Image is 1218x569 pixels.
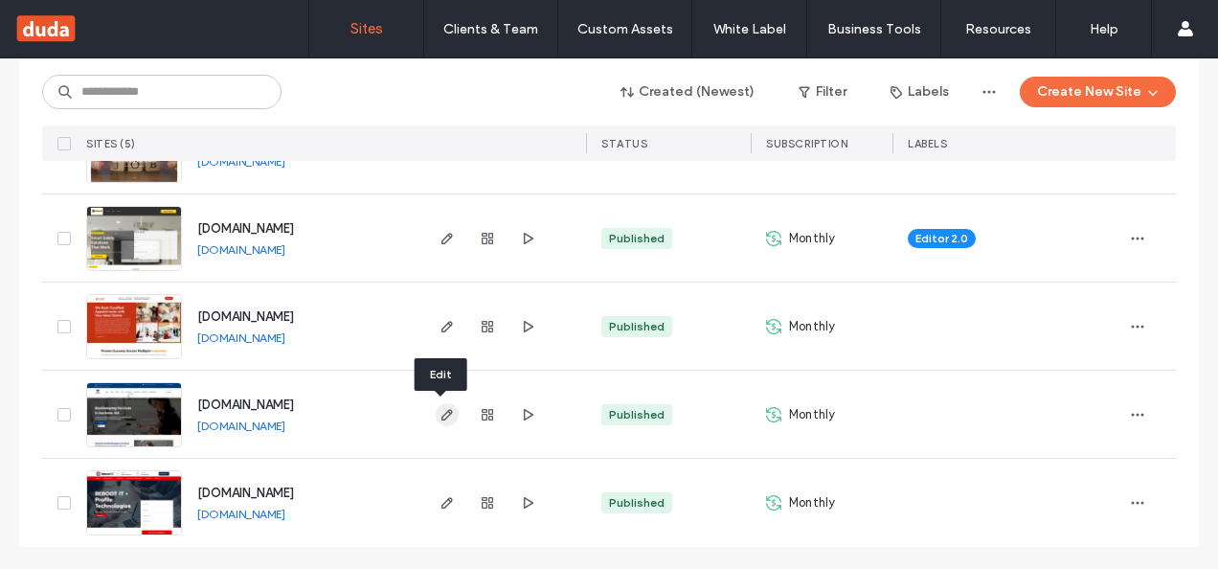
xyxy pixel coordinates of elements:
[197,330,285,345] a: [DOMAIN_NAME]
[789,317,835,336] span: Monthly
[197,398,294,412] a: [DOMAIN_NAME]
[197,419,285,433] a: [DOMAIN_NAME]
[908,137,947,150] span: LABELS
[873,77,966,107] button: Labels
[1020,77,1176,107] button: Create New Site
[197,221,294,236] a: [DOMAIN_NAME]
[779,77,866,107] button: Filter
[86,137,136,150] span: SITES (5)
[609,494,665,512] div: Published
[789,229,835,248] span: Monthly
[197,486,294,500] a: [DOMAIN_NAME]
[713,21,786,37] label: White Label
[789,405,835,424] span: Monthly
[577,21,673,37] label: Custom Assets
[443,21,538,37] label: Clients & Team
[350,20,383,37] label: Sites
[915,230,968,247] span: Editor 2.0
[197,242,285,257] a: [DOMAIN_NAME]
[415,358,467,391] div: Edit
[601,137,647,150] span: STATUS
[789,493,835,512] span: Monthly
[609,230,665,247] div: Published
[609,406,665,423] div: Published
[197,507,285,521] a: [DOMAIN_NAME]
[43,13,82,31] span: Help
[965,21,1031,37] label: Resources
[609,318,665,335] div: Published
[1090,21,1118,37] label: Help
[197,154,285,169] a: [DOMAIN_NAME]
[197,309,294,324] a: [DOMAIN_NAME]
[604,77,772,107] button: Created (Newest)
[766,137,847,150] span: SUBSCRIPTION
[827,21,921,37] label: Business Tools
